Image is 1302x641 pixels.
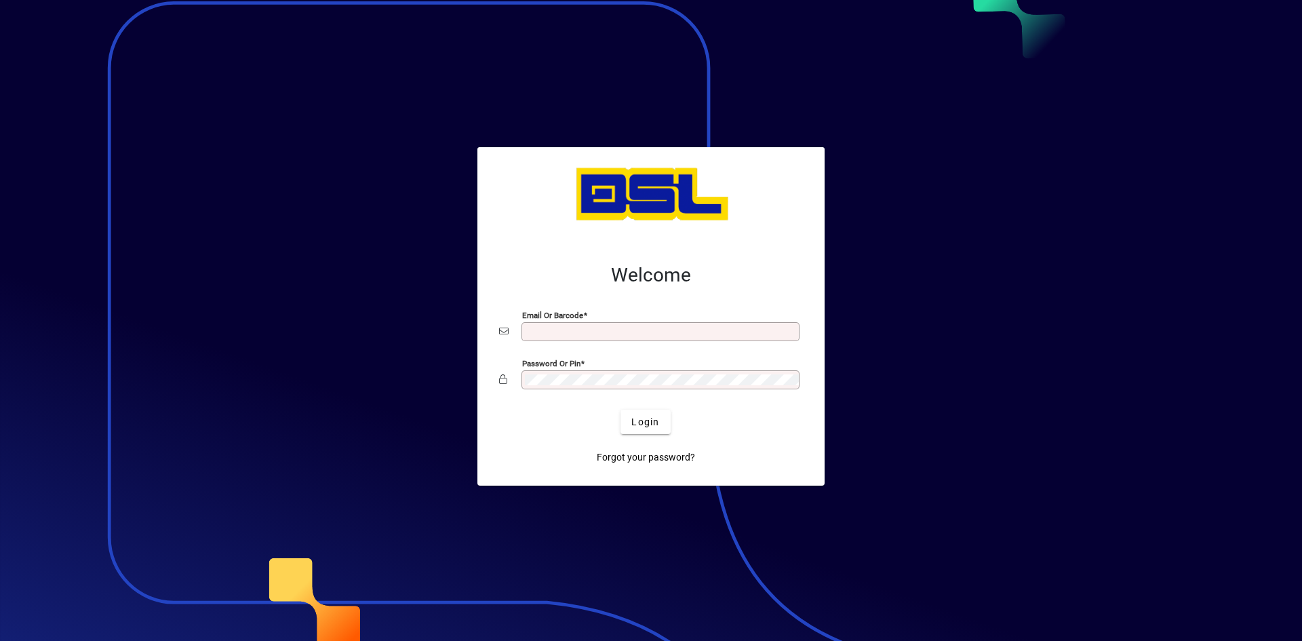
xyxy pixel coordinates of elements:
[597,450,695,465] span: Forgot your password?
[522,359,580,368] mat-label: Password or Pin
[499,264,803,287] h2: Welcome
[591,445,701,469] a: Forgot your password?
[631,415,659,429] span: Login
[620,410,670,434] button: Login
[522,311,583,320] mat-label: Email or Barcode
